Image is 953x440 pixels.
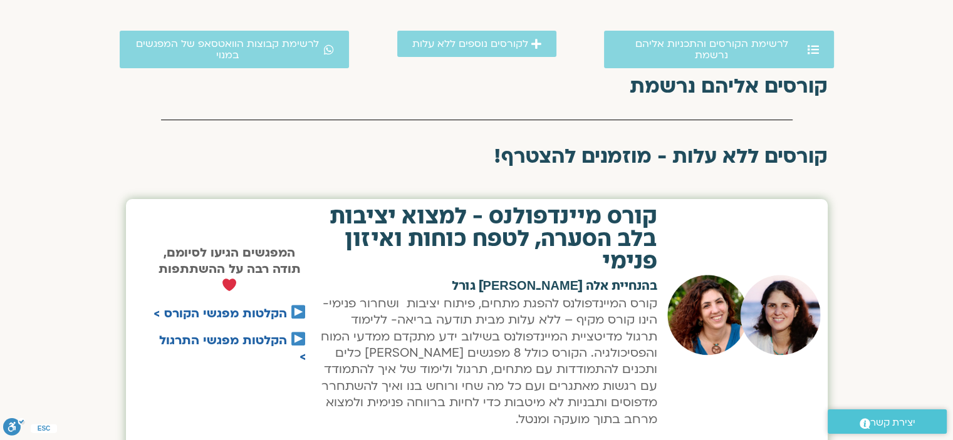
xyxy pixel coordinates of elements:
[291,332,305,345] img: ▶️
[222,278,236,292] img: ❤
[159,245,301,295] strong: המפגשים הגיעו לסיומם, תודה רבה על ההשתתפות
[135,38,321,61] span: לרשימת קבוצות הוואטסאפ של המפגשים במנוי
[319,205,657,273] h2: קורס מיינדפולנס - למצוא יציבות בלב הסערה, לטפח כוחות ואיזון פנימי
[828,409,947,434] a: יצירת קשר
[126,145,828,168] h2: קורסים ללא עלות - מוזמנים להצטרף!
[120,31,350,68] a: לרשימת קבוצות הוואטסאפ של המפגשים במנוי
[870,414,915,431] span: יצירת קשר
[154,305,287,322] a: הקלטות מפגשי הקורס >
[126,75,828,98] h2: קורסים אליהם נרשמת
[291,305,305,319] img: ▶️
[412,38,528,49] span: לקורסים נוספים ללא עלות
[319,295,657,427] p: קורס המיינדפולנס להפגת מתחים, פיתוח יציבות ושחרור פנימי- הינו קורס מקיף – ללא עלות מבית תודעה ברי...
[319,280,657,292] h2: בהנחיית אלה [PERSON_NAME] גורל
[619,38,805,61] span: לרשימת הקורסים והתכניות אליהם נרשמת
[604,31,834,68] a: לרשימת הקורסים והתכניות אליהם נרשמת
[159,332,306,365] a: הקלטות מפגשי התרגול >
[397,31,556,57] a: לקורסים נוספים ללא עלות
